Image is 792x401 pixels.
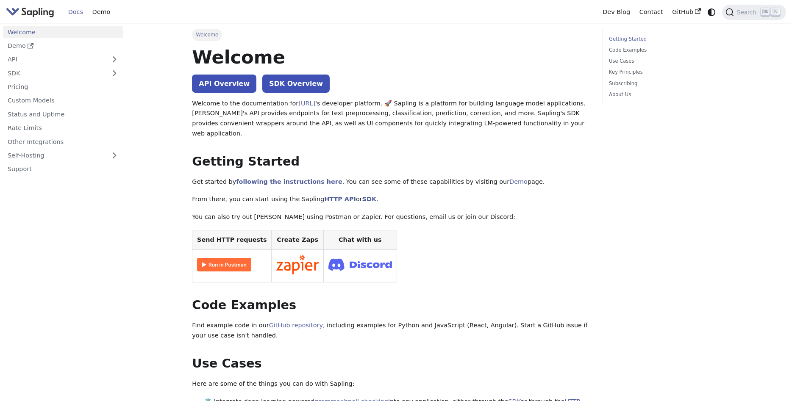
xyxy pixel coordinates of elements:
[3,67,106,79] a: SDK
[771,8,780,16] kbd: K
[192,379,590,389] p: Here are some of the things you can do with Sapling:
[3,122,123,134] a: Rate Limits
[192,321,590,341] p: Find example code in our , including examples for Python and JavaScript (React, Angular). Start a...
[192,29,590,41] nav: Breadcrumbs
[192,154,590,169] h2: Getting Started
[262,75,330,93] a: SDK Overview
[298,100,315,107] a: [URL]
[192,230,272,250] th: Send HTTP requests
[192,356,590,371] h2: Use Cases
[3,53,106,66] a: API
[3,108,123,120] a: Status and Uptime
[276,255,319,274] img: Connect in Zapier
[609,46,724,54] a: Code Examples
[197,258,251,271] img: Run in Postman
[3,81,123,93] a: Pricing
[106,67,123,79] button: Expand sidebar category 'SDK'
[3,163,123,175] a: Support
[192,298,590,313] h2: Code Examples
[509,178,528,185] a: Demo
[722,5,786,20] button: Search (Ctrl+K)
[236,178,342,185] a: following the instructions here
[192,99,590,139] p: Welcome to the documentation for 's developer platform. 🚀 Sapling is a platform for building lang...
[706,6,718,18] button: Switch between dark and light mode (currently system mode)
[6,6,57,18] a: Sapling.ai
[609,80,724,88] a: Subscribing
[3,94,123,107] a: Custom Models
[328,256,392,273] img: Join Discord
[609,57,724,65] a: Use Cases
[192,212,590,222] p: You can also try out [PERSON_NAME] using Postman or Zapier. For questions, email us or join our D...
[3,149,123,162] a: Self-Hosting
[609,91,724,99] a: About Us
[362,196,376,202] a: SDK
[269,322,323,329] a: GitHub repository
[635,6,668,19] a: Contact
[192,29,222,41] span: Welcome
[6,6,54,18] img: Sapling.ai
[3,136,123,148] a: Other Integrations
[106,53,123,66] button: Expand sidebar category 'API'
[192,46,590,69] h1: Welcome
[3,26,123,38] a: Welcome
[3,40,123,52] a: Demo
[667,6,705,19] a: GitHub
[192,177,590,187] p: Get started by . You can see some of these capabilities by visiting our page.
[323,230,397,250] th: Chat with us
[272,230,324,250] th: Create Zaps
[64,6,88,19] a: Docs
[324,196,356,202] a: HTTP API
[192,75,256,93] a: API Overview
[598,6,634,19] a: Dev Blog
[609,35,724,43] a: Getting Started
[88,6,115,19] a: Demo
[734,9,761,16] span: Search
[609,68,724,76] a: Key Principles
[192,194,590,205] p: From there, you can start using the Sapling or .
